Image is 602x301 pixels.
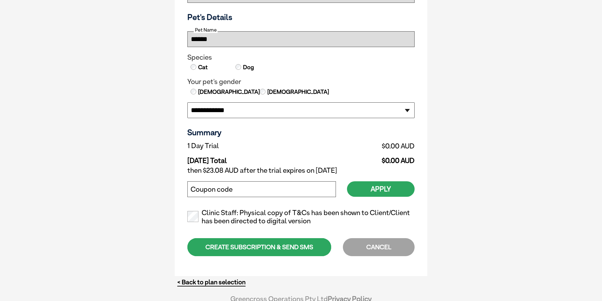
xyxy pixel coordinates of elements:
button: Apply [347,181,415,197]
h3: Summary [187,128,415,137]
div: CREATE SUBSCRIPTION & SEND SMS [187,238,331,256]
legend: Species [187,53,415,62]
label: Coupon code [191,185,233,194]
td: $0.00 AUD [311,140,415,152]
input: Clinic Staff: Physical copy of T&Cs has been shown to Client/Client has been directed to digital ... [187,211,198,222]
td: [DATE] Total [187,152,311,165]
label: Clinic Staff: Physical copy of T&Cs has been shown to Client/Client has been directed to digital ... [187,209,415,225]
td: then $23.08 AUD after the trial expires on [DATE] [187,165,415,176]
td: 1 Day Trial [187,140,311,152]
legend: Your pet's gender [187,78,415,86]
a: < Back to plan selection [177,278,246,286]
div: CANCEL [343,238,415,256]
td: $0.00 AUD [311,152,415,165]
h3: Pet's Details [185,12,417,22]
